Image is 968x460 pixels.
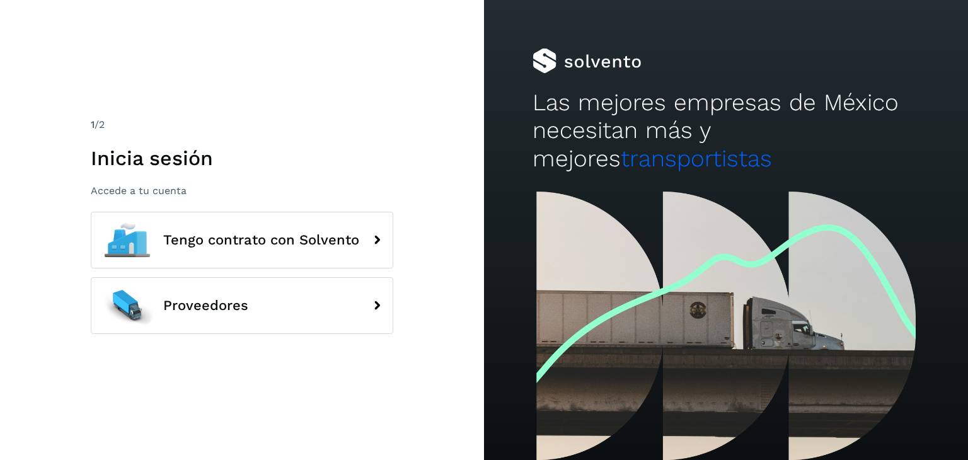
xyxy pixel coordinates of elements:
button: Proveedores [91,277,393,334]
span: Tengo contrato con Solvento [163,233,359,248]
span: Proveedores [163,298,248,313]
span: transportistas [621,145,772,172]
div: /2 [91,117,393,132]
h2: Las mejores empresas de México necesitan más y mejores [533,89,919,173]
span: 1 [91,118,95,130]
button: Tengo contrato con Solvento [91,212,393,268]
p: Accede a tu cuenta [91,185,393,197]
h1: Inicia sesión [91,146,393,170]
